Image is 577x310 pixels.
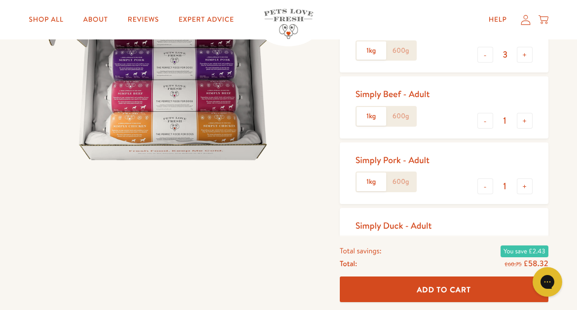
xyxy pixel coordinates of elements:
[417,284,471,294] span: Add To Cart
[340,257,357,270] span: Total:
[501,245,548,257] span: You save £2.43
[356,220,432,231] div: Simply Duck - Adult
[528,264,567,300] iframe: Gorgias live chat messenger
[264,9,313,39] img: Pets Love Fresh
[505,260,521,268] s: £60.75
[357,41,386,60] label: 1kg
[386,172,416,191] label: 600g
[386,41,416,60] label: 600g
[517,178,533,194] button: +
[523,258,548,269] span: £58.32
[120,10,167,30] a: Reviews
[356,154,430,166] div: Simply Pork - Adult
[357,107,386,126] label: 1kg
[21,10,72,30] a: Shop All
[356,88,430,100] div: Simply Beef - Adult
[340,276,548,303] button: Add To Cart
[386,107,416,126] label: 600g
[477,113,493,129] button: -
[517,113,533,129] button: +
[357,172,386,191] label: 1kg
[477,47,493,63] button: -
[477,178,493,194] button: -
[481,10,515,30] a: Help
[340,244,382,257] span: Total savings:
[75,10,116,30] a: About
[171,10,242,30] a: Expert Advice
[517,47,533,63] button: +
